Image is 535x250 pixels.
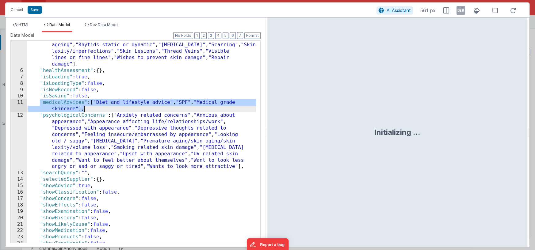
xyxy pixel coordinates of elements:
div: 13 [11,170,27,176]
span: AI Assistant [387,8,411,13]
button: 6 [230,32,236,39]
button: 4 [215,32,221,39]
div: 14 [11,176,27,183]
div: 20 [11,215,27,221]
div: 16 [11,189,27,195]
button: No Folds [173,32,193,39]
div: 19 [11,208,27,215]
span: Data Model [49,22,70,27]
div: 10 [11,93,27,99]
div: 8 [11,80,27,87]
button: 3 [208,32,214,39]
div: 23 [11,234,27,240]
span: Dev Data Model [90,22,118,27]
div: 12 [11,112,27,170]
span: Data Model [10,32,34,38]
button: 5 [223,32,228,39]
div: 6 [11,67,27,74]
button: 7 [237,32,243,39]
div: 7 [11,74,27,80]
button: Save [28,6,42,14]
button: Cancel [8,6,26,14]
button: 2 [201,32,207,39]
div: 24 [11,240,27,247]
button: 1 [194,32,200,39]
div: Initializing ... [374,127,420,137]
span: 561 px [420,7,436,14]
div: 22 [11,227,27,234]
div: 18 [11,202,27,208]
div: 5 [11,16,27,67]
div: 11 [11,99,27,112]
span: HTML [18,22,29,27]
div: 21 [11,221,27,228]
div: 9 [11,87,27,93]
button: Format [244,32,261,39]
div: 15 [11,183,27,189]
button: AI Assistant [376,6,413,14]
div: 17 [11,195,27,202]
